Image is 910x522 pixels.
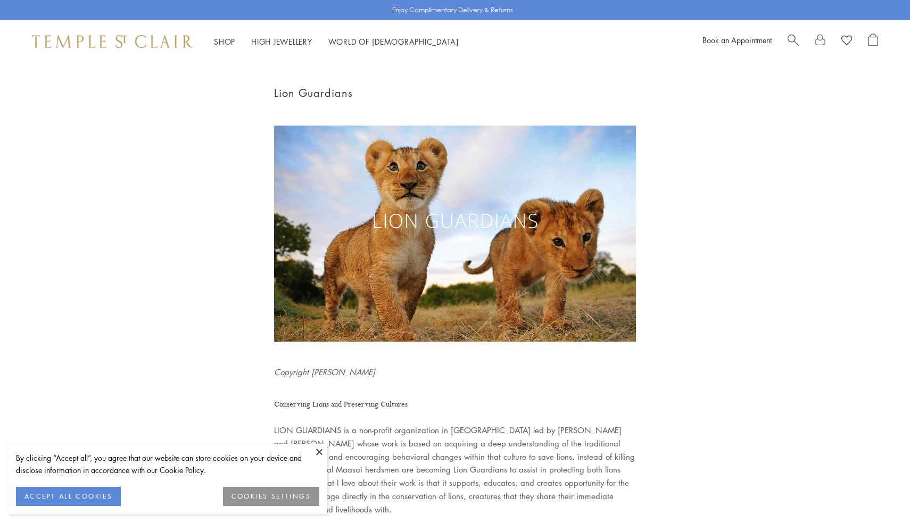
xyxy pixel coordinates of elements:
[274,126,636,342] img: tt7-banner.png
[214,36,235,47] a: ShopShop
[214,35,459,48] nav: Main navigation
[274,367,375,377] i: Copyright [PERSON_NAME]
[328,36,459,47] a: World of [DEMOGRAPHIC_DATA]World of [DEMOGRAPHIC_DATA]
[16,452,319,476] div: By clicking “Accept all”, you agree that our website can store cookies on your device and disclos...
[868,34,878,49] a: Open Shopping Bag
[841,34,852,49] a: View Wishlist
[857,472,899,511] iframe: Gorgias live chat messenger
[702,35,772,45] a: Book an Appointment
[223,487,319,506] button: COOKIES SETTINGS
[32,35,193,48] img: Temple St. Clair
[16,487,121,506] button: ACCEPT ALL COOKIES
[392,5,513,15] p: Enjoy Complimentary Delivery & Returns
[251,36,312,47] a: High JewelleryHigh Jewellery
[274,424,636,516] p: LION GUARDIANS is a non-profit organization in [GEOGRAPHIC_DATA] led by [PERSON_NAME] and [PERSON...
[274,397,636,411] h4: Conserving Lions and Preserving Cultures
[788,34,799,49] a: Search
[274,84,636,102] h1: Lion Guardians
